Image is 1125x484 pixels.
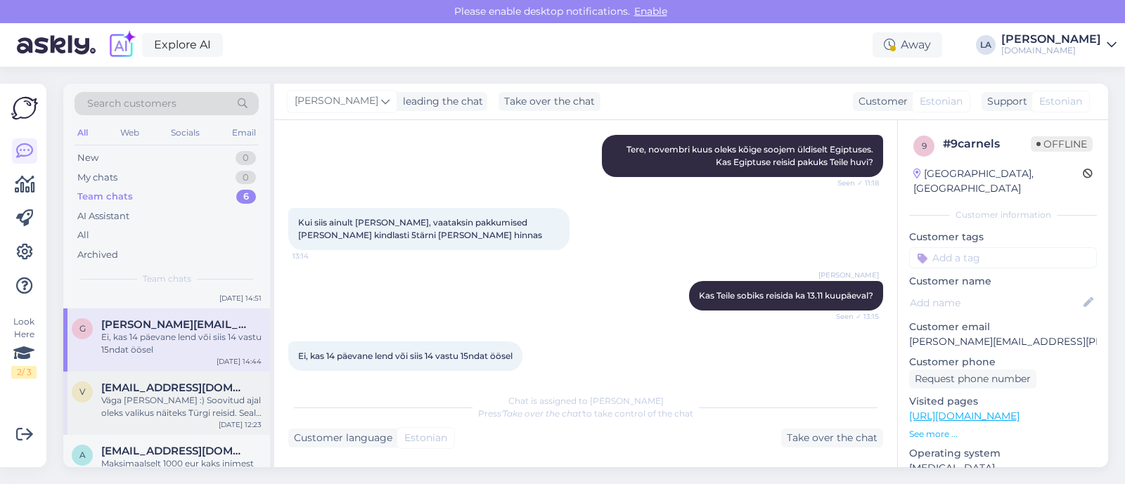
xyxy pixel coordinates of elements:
[77,209,129,223] div: AI Assistant
[404,431,447,445] span: Estonian
[288,431,392,445] div: Customer language
[168,124,202,142] div: Socials
[1039,94,1082,109] span: Estonian
[1001,34,1117,56] a: [PERSON_NAME][DOMAIN_NAME]
[910,295,1081,310] input: Add name
[909,274,1097,289] p: Customer name
[909,230,1097,244] p: Customer tags
[873,32,942,58] div: Away
[101,381,247,394] span: Viljandipaadimees@mail.ee
[219,419,262,430] div: [DATE] 12:23
[909,247,1097,268] input: Add a tag
[909,428,1097,440] p: See more ...
[922,140,927,151] span: 9
[295,93,378,109] span: [PERSON_NAME]
[101,331,262,356] div: Ei, kas 14 päevane lend või siis 14 vastu 15ndat öösel
[236,171,256,185] div: 0
[397,94,483,109] div: leading the chat
[298,351,513,361] span: Ei, kas 14 päevane lend või siis 14 vastu 15ndat öösel
[630,5,671,18] span: Enable
[501,408,583,419] i: 'Take over the chat'
[236,151,256,165] div: 0
[699,290,873,301] span: Kas Teile sobiks reisida ka 13.11 kuupäeval?
[818,270,879,280] span: [PERSON_NAME]
[77,151,98,165] div: New
[107,30,136,60] img: explore-ai
[1001,45,1101,56] div: [DOMAIN_NAME]
[943,136,1031,152] div: # 9carnels
[11,366,37,379] div: 2 / 3
[909,446,1097,461] p: Operating system
[87,96,176,111] span: Search customers
[909,394,1097,409] p: Visited pages
[101,457,262,470] div: Maksimaalselt 1000 eur kaks inimest
[826,311,879,322] span: Seen ✓ 13:15
[976,35,996,55] div: LA
[79,450,86,460] span: a
[217,356,262,367] div: [DATE] 14:44
[909,209,1097,221] div: Customer information
[142,33,223,57] a: Explore AI
[143,273,191,285] span: Team chats
[77,190,133,204] div: Team chats
[909,334,1097,349] p: [PERSON_NAME][EMAIL_ADDRESS][PERSON_NAME][DOMAIN_NAME]
[101,318,247,331] span: gerda.sankovski@gmail.com
[1001,34,1101,45] div: [PERSON_NAME]
[101,445,247,457] span: annuraid@hotmail.com
[909,369,1036,388] div: Request phone number
[499,92,600,111] div: Take over the chat
[77,248,118,262] div: Archived
[292,372,345,382] span: 14:44
[909,320,1097,334] p: Customer email
[478,408,693,419] span: Press to take control of the chat
[75,124,91,142] div: All
[982,94,1027,109] div: Support
[229,124,259,142] div: Email
[117,124,142,142] div: Web
[781,429,883,447] div: Take over the chat
[853,94,908,109] div: Customer
[219,293,262,303] div: [DATE] 14:51
[77,228,89,242] div: All
[101,394,262,419] div: Väga [PERSON_NAME] :) Soovitud ajal oleks valikus näiteks Türgi reisid. Seal on üldiselt ka kõige...
[292,251,345,261] span: 13:14
[1031,136,1093,152] span: Offline
[913,166,1083,196] div: [GEOGRAPHIC_DATA], [GEOGRAPHIC_DATA]
[11,315,37,379] div: Look Here
[909,410,1020,422] a: [URL][DOMAIN_NAME]
[11,95,38,122] img: Askly Logo
[77,171,117,185] div: My chats
[826,178,879,188] span: Seen ✓ 11:18
[508,395,664,406] span: Chat is assigned to [PERSON_NAME]
[626,144,875,167] span: Tere, novembri kuus oleks kõige soojem üldiselt Egiptuses. Kas Egiptuse reisid pakuks Teile huvi?
[909,461,1097,476] p: [MEDICAL_DATA]
[79,386,85,397] span: V
[298,217,542,240] span: Kui siis ainult [PERSON_NAME], vaataksin pakkumised [PERSON_NAME] kindlasti 5tärni [PERSON_NAME] ...
[79,323,86,334] span: g
[909,355,1097,369] p: Customer phone
[920,94,963,109] span: Estonian
[236,190,256,204] div: 6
